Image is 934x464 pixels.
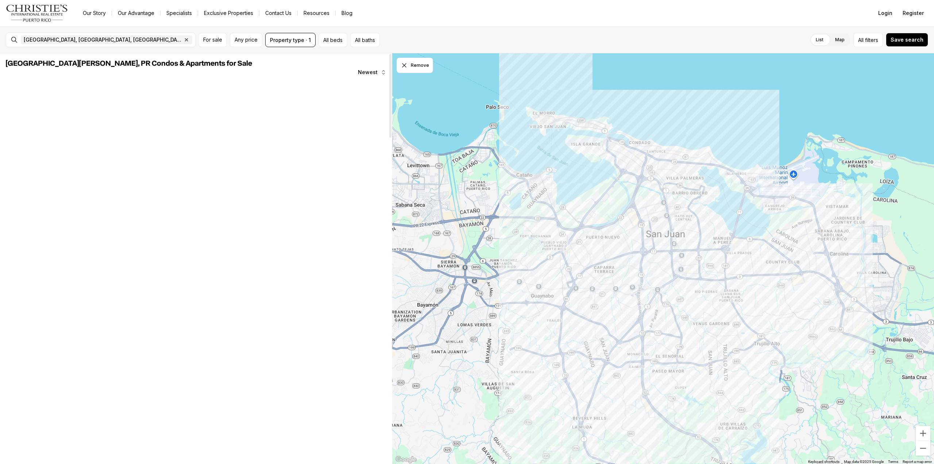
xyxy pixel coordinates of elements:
[6,60,252,67] span: [GEOGRAPHIC_DATA][PERSON_NAME], PR Condos & Apartments for Sale
[810,33,829,46] label: List
[198,8,259,18] a: Exclusive Properties
[6,4,68,22] img: logo
[259,8,297,18] button: Contact Us
[350,33,380,47] button: All baths
[298,8,335,18] a: Resources
[235,37,258,43] span: Any price
[77,8,112,18] a: Our Story
[891,37,923,43] span: Save search
[886,33,928,47] button: Save search
[161,8,198,18] a: Specialists
[24,37,182,43] span: [GEOGRAPHIC_DATA], [GEOGRAPHIC_DATA], [GEOGRAPHIC_DATA]
[853,33,883,47] button: Allfilters
[898,6,928,20] button: Register
[354,65,391,80] button: Newest
[358,69,378,75] span: Newest
[397,58,433,73] button: Dismiss drawing
[112,8,160,18] a: Our Advantage
[230,33,262,47] button: Any price
[198,33,227,47] button: For sale
[829,33,850,46] label: Map
[878,10,892,16] span: Login
[319,33,347,47] button: All beds
[336,8,358,18] a: Blog
[865,36,878,44] span: filters
[903,10,924,16] span: Register
[203,37,222,43] span: For sale
[265,33,316,47] button: Property type · 1
[874,6,897,20] button: Login
[858,36,864,44] span: All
